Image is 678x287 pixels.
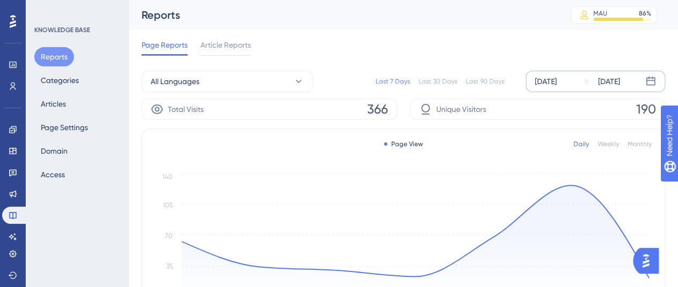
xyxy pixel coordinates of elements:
div: KNOWLEDGE BASE [34,26,90,34]
div: MAU [593,9,607,18]
button: Page Settings [34,118,94,137]
span: All Languages [151,75,199,88]
button: Domain [34,141,74,161]
div: Last 90 Days [466,77,504,86]
tspan: 140 [162,173,173,180]
div: Last 7 Days [376,77,410,86]
tspan: 70 [165,232,173,239]
tspan: 35 [166,262,173,270]
div: Last 30 Days [419,77,457,86]
span: 366 [367,101,388,118]
span: 190 [636,101,656,118]
div: Daily [573,140,589,148]
span: Article Reports [200,39,251,51]
button: All Languages [141,71,313,92]
div: Monthly [628,140,652,148]
span: Page Reports [141,39,188,51]
span: Total Visits [168,103,204,116]
div: Weekly [598,140,619,148]
div: Reports [141,7,544,22]
span: Need Help? [25,3,67,16]
button: Categories [34,71,85,90]
tspan: 105 [163,201,173,209]
div: 86 % [639,9,651,18]
iframe: UserGuiding AI Assistant Launcher [633,245,665,277]
button: Reports [34,47,74,66]
button: Access [34,165,71,184]
div: [DATE] [535,75,557,88]
button: Articles [34,94,72,114]
div: Page View [384,140,423,148]
span: Unique Visitors [436,103,486,116]
div: [DATE] [598,75,620,88]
